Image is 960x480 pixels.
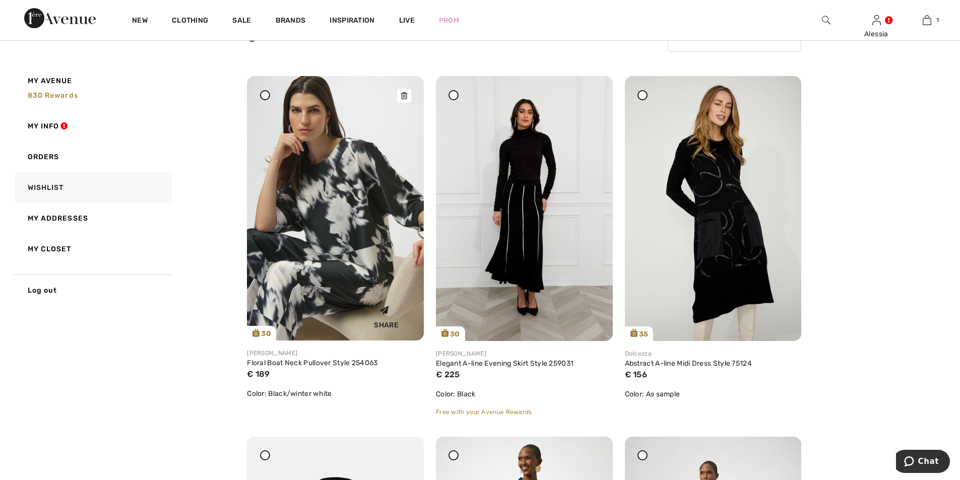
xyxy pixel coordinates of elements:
a: Floral Boat Neck Pullover Style 254063 [247,359,377,367]
img: My Info [872,14,881,26]
span: 830 rewards [28,91,78,100]
div: Share [356,297,416,333]
a: Abstract A-line Midi Dress Style 75124 [625,359,752,368]
a: Sale [232,16,251,27]
div: Free with your Avenue Rewards [436,407,613,417]
a: My Info [13,111,172,142]
a: New [132,16,148,27]
a: 35 [625,76,802,341]
a: Live [399,15,415,26]
a: 30 [247,76,424,340]
iframe: Opens a widget where you can chat to one of our agents [896,450,950,475]
span: € 189 [247,369,270,379]
div: Alessia [852,29,901,39]
span: € 156 [625,370,648,379]
span: Inspiration [330,16,374,27]
div: [PERSON_NAME] [247,349,424,358]
div: Color: As sample [625,389,802,399]
img: My Bag [923,14,931,26]
img: joseph-ribkoff-tops-black-winter-white_254063_6_db90_search.jpg [247,76,424,340]
img: frank-lyman-skirts-black_259031_3_56d0_search.jpg [436,76,613,341]
a: 30 [436,76,613,341]
a: My Closet [13,234,172,264]
div: [PERSON_NAME] [436,349,613,358]
a: Wishlist [13,172,172,203]
a: Elegant A-line Evening Skirt Style 259031 [436,359,573,368]
img: 1ère Avenue [24,8,96,28]
img: search the website [822,14,830,26]
div: Color: Black [436,389,613,399]
div: Dolcezza [625,349,802,358]
img: dolcezza-dresses-jumpsuits-as-sample_75124_2_99b2_search.jpg [625,76,802,341]
a: My Addresses [13,203,172,234]
a: Log out [13,275,172,306]
a: Brands [276,16,306,27]
a: Prom [439,15,459,26]
a: Sign In [872,15,881,25]
div: Color: Black/winter white [247,388,424,399]
a: Clothing [172,16,208,27]
span: My Avenue [28,76,73,86]
span: € 225 [436,370,460,379]
span: 1 [936,16,939,25]
a: Orders [13,142,172,172]
a: 1 [902,14,951,26]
